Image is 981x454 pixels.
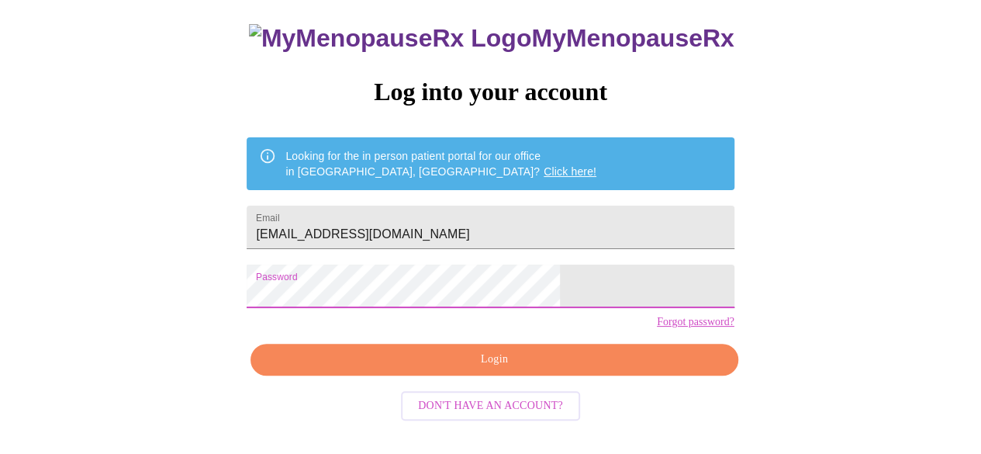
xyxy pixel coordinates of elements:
[401,391,580,421] button: Don't have an account?
[247,78,734,106] h3: Log into your account
[268,350,720,369] span: Login
[657,316,734,328] a: Forgot password?
[285,142,596,185] div: Looking for the in person patient portal for our office in [GEOGRAPHIC_DATA], [GEOGRAPHIC_DATA]?
[418,397,563,416] span: Don't have an account?
[250,344,737,376] button: Login
[397,397,584,411] a: Don't have an account?
[249,24,734,53] h3: MyMenopauseRx
[249,24,531,53] img: MyMenopauseRx Logo
[544,165,596,178] a: Click here!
